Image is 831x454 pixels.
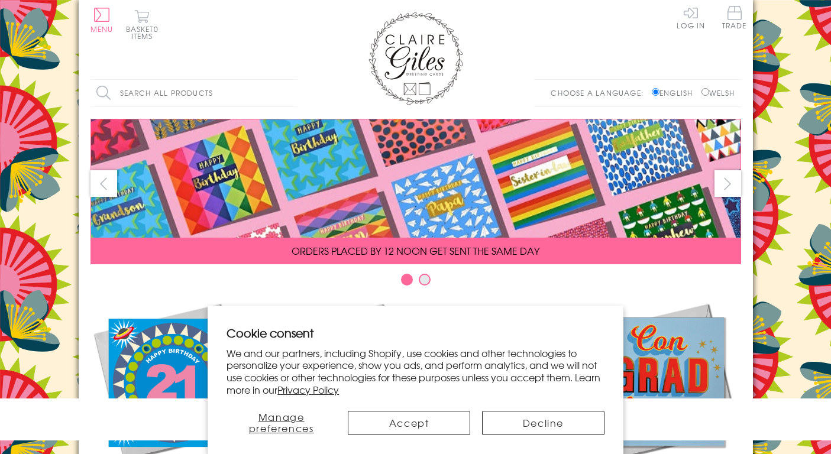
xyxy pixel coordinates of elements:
[90,273,741,291] div: Carousel Pagination
[277,382,339,397] a: Privacy Policy
[482,411,604,435] button: Decline
[90,24,114,34] span: Menu
[652,87,699,98] label: English
[227,347,604,396] p: We and our partners, including Shopify, use cookies and other technologies to personalize your ex...
[368,12,463,105] img: Claire Giles Greetings Cards
[227,411,336,435] button: Manage preferences
[701,88,709,96] input: Welsh
[419,274,431,286] button: Carousel Page 2
[677,6,705,29] a: Log In
[551,87,649,98] p: Choose a language:
[126,9,159,40] button: Basket0 items
[348,411,470,435] button: Accept
[90,170,117,197] button: prev
[90,8,114,33] button: Menu
[701,87,735,98] label: Welsh
[722,6,747,31] a: Trade
[652,88,659,96] input: English
[131,24,159,41] span: 0 items
[722,6,747,29] span: Trade
[401,274,413,286] button: Carousel Page 1 (Current Slide)
[249,410,314,435] span: Manage preferences
[292,244,539,258] span: ORDERS PLACED BY 12 NOON GET SENT THE SAME DAY
[714,170,741,197] button: next
[90,80,298,106] input: Search all products
[286,80,298,106] input: Search
[227,325,604,341] h2: Cookie consent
